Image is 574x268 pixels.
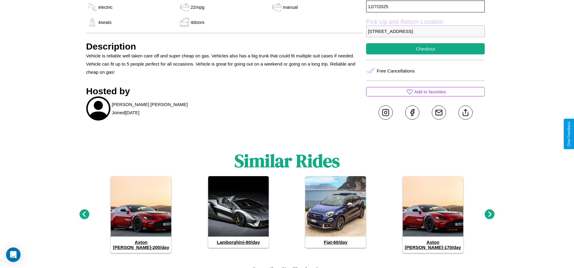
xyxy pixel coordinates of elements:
p: Vehicle is reliable well taken care off and super cheap on gas. Vehicles also has a big trunk tha... [86,52,363,76]
img: gas [179,3,191,12]
h1: Similar Rides [235,148,340,173]
h4: Lamborghini - 80 /day [208,237,269,248]
h4: Aston [PERSON_NAME] - 170 /day [403,237,463,253]
label: Pick Up and Return Location [366,18,485,25]
img: gas [86,18,98,27]
p: Free Cancellations [377,67,415,75]
a: Aston [PERSON_NAME]-200/day [111,176,171,253]
p: [PERSON_NAME] [PERSON_NAME] [112,100,188,108]
p: Add to favorites [414,88,446,96]
button: Checkout [366,43,485,54]
a: Aston [PERSON_NAME]-170/day [403,176,463,253]
div: Open Intercom Messenger [6,247,21,262]
p: 22 mpg [191,3,205,11]
p: electric [98,3,113,11]
a: Fiat-60/day [305,176,366,248]
p: 4 seats [98,18,112,26]
a: Lamborghini-80/day [208,176,269,248]
img: gas [179,18,191,27]
h4: Fiat - 60 /day [305,237,366,248]
h3: Hosted by [86,86,363,96]
p: 4 doors [191,18,205,26]
button: Add to favorites [366,87,485,96]
img: gas [86,3,98,12]
p: 12 / 7 / 2025 [366,1,485,12]
p: manual [283,3,298,11]
img: gas [271,3,283,12]
h4: Aston [PERSON_NAME] - 200 /day [111,237,171,253]
h3: Description [86,41,363,52]
p: Joined [DATE] [112,108,139,117]
div: Give Feedback [567,122,571,146]
p: [STREET_ADDRESS] [366,25,485,37]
